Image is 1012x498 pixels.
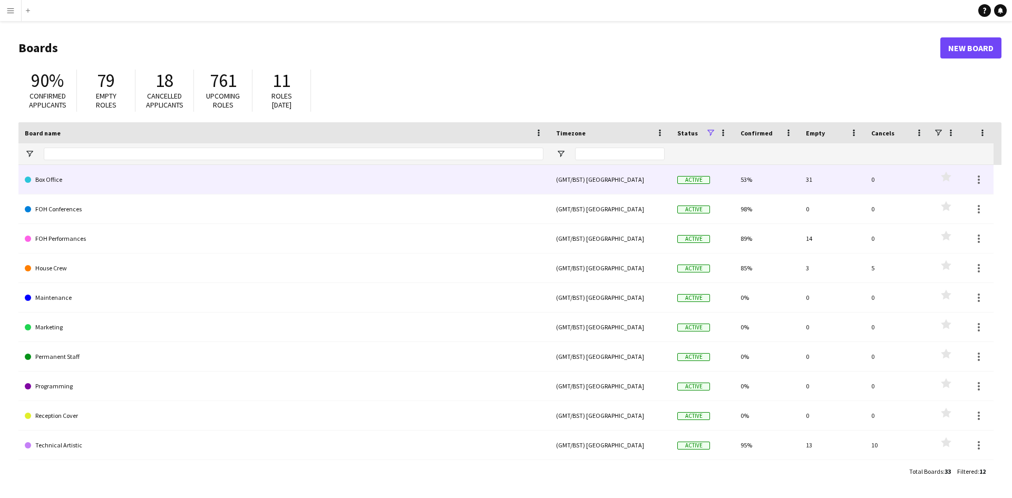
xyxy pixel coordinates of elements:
[734,194,800,223] div: 98%
[734,372,800,401] div: 0%
[273,69,290,92] span: 11
[865,194,930,223] div: 0
[677,206,710,213] span: Active
[865,253,930,282] div: 5
[940,37,1001,58] a: New Board
[800,372,865,401] div: 0
[210,69,237,92] span: 761
[871,129,894,137] span: Cancels
[677,353,710,361] span: Active
[865,283,930,312] div: 0
[677,294,710,302] span: Active
[800,253,865,282] div: 3
[734,342,800,371] div: 0%
[550,372,671,401] div: (GMT/BST) [GEOGRAPHIC_DATA]
[677,324,710,331] span: Active
[957,461,986,482] div: :
[865,313,930,341] div: 0
[865,431,930,460] div: 10
[865,460,930,489] div: 3
[677,412,710,420] span: Active
[800,283,865,312] div: 0
[865,372,930,401] div: 0
[734,431,800,460] div: 95%
[800,194,865,223] div: 0
[734,313,800,341] div: 0%
[677,383,710,390] span: Active
[677,265,710,272] span: Active
[556,129,586,137] span: Timezone
[734,253,800,282] div: 85%
[550,401,671,430] div: (GMT/BST) [GEOGRAPHIC_DATA]
[25,313,543,342] a: Marketing
[677,176,710,184] span: Active
[25,224,543,253] a: FOH Performances
[734,401,800,430] div: 0%
[865,342,930,371] div: 0
[957,467,978,475] span: Filtered
[556,149,566,159] button: Open Filter Menu
[677,442,710,450] span: Active
[945,467,951,475] span: 33
[800,224,865,253] div: 14
[206,91,240,110] span: Upcoming roles
[29,91,66,110] span: Confirmed applicants
[734,224,800,253] div: 89%
[25,129,61,137] span: Board name
[550,460,671,489] div: (GMT/BST) [GEOGRAPHIC_DATA]
[271,91,292,110] span: Roles [DATE]
[734,460,800,489] div: 93%
[550,253,671,282] div: (GMT/BST) [GEOGRAPHIC_DATA]
[97,69,115,92] span: 79
[677,129,698,137] span: Status
[25,149,34,159] button: Open Filter Menu
[146,91,183,110] span: Cancelled applicants
[800,401,865,430] div: 0
[800,342,865,371] div: 0
[979,467,986,475] span: 12
[44,148,543,160] input: Board name Filter Input
[865,165,930,194] div: 0
[550,283,671,312] div: (GMT/BST) [GEOGRAPHIC_DATA]
[865,224,930,253] div: 0
[550,342,671,371] div: (GMT/BST) [GEOGRAPHIC_DATA]
[155,69,173,92] span: 18
[800,460,865,489] div: 18
[550,431,671,460] div: (GMT/BST) [GEOGRAPHIC_DATA]
[677,235,710,243] span: Active
[18,40,940,56] h1: Boards
[734,283,800,312] div: 0%
[25,194,543,224] a: FOH Conferences
[800,431,865,460] div: 13
[865,401,930,430] div: 0
[550,165,671,194] div: (GMT/BST) [GEOGRAPHIC_DATA]
[575,148,665,160] input: Timezone Filter Input
[734,165,800,194] div: 53%
[909,461,951,482] div: :
[25,401,543,431] a: Reception Cover
[96,91,116,110] span: Empty roles
[800,165,865,194] div: 31
[550,194,671,223] div: (GMT/BST) [GEOGRAPHIC_DATA]
[31,69,64,92] span: 90%
[550,224,671,253] div: (GMT/BST) [GEOGRAPHIC_DATA]
[25,253,543,283] a: House Crew
[25,372,543,401] a: Programming
[800,313,865,341] div: 0
[741,129,773,137] span: Confirmed
[25,460,543,490] a: Technical Corporate
[25,431,543,460] a: Technical Artistic
[550,313,671,341] div: (GMT/BST) [GEOGRAPHIC_DATA]
[909,467,943,475] span: Total Boards
[25,283,543,313] a: Maintenance
[25,342,543,372] a: Permanent Staff
[806,129,825,137] span: Empty
[25,165,543,194] a: Box Office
